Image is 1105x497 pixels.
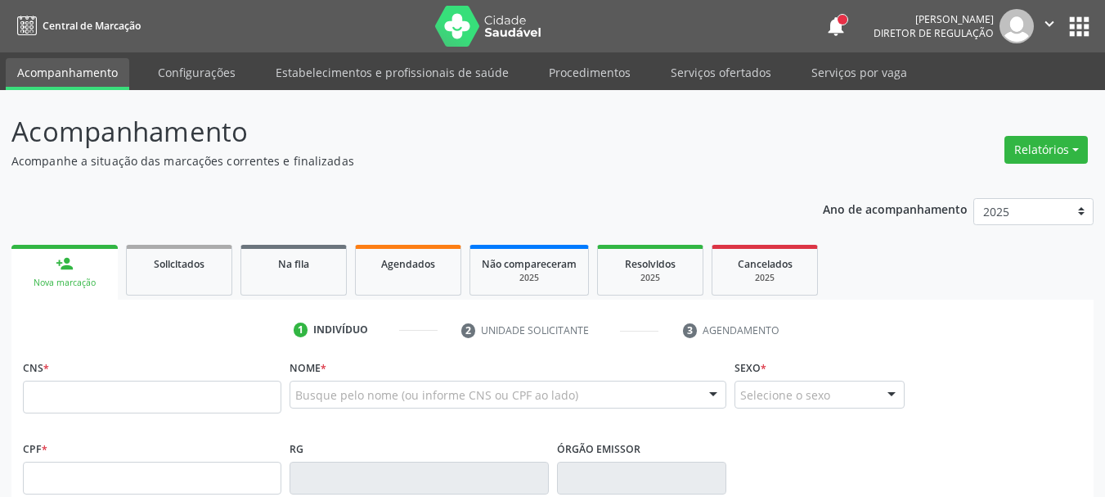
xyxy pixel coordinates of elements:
span: Resolvidos [625,257,676,271]
button: apps [1065,12,1094,41]
button:  [1034,9,1065,43]
a: Procedimentos [537,58,642,87]
div: [PERSON_NAME] [874,12,994,26]
p: Acompanhe a situação das marcações correntes e finalizadas [11,152,769,169]
a: Estabelecimentos e profissionais de saúde [264,58,520,87]
p: Acompanhamento [11,111,769,152]
a: Acompanhamento [6,58,129,90]
label: RG [290,436,303,462]
p: Ano de acompanhamento [823,198,968,219]
label: Nome [290,355,326,381]
label: CNS [23,355,49,381]
img: img [999,9,1034,43]
div: Nova marcação [23,277,106,289]
div: Indivíduo [313,323,368,337]
label: Órgão emissor [557,436,640,462]
span: Diretor de regulação [874,26,994,40]
span: Na fila [278,257,309,271]
div: 2025 [609,272,691,284]
div: 1 [294,323,308,337]
div: 2025 [482,272,577,284]
a: Central de Marcação [11,12,141,39]
i:  [1040,15,1058,33]
button: Relatórios [1004,136,1088,164]
div: 2025 [724,272,806,284]
span: Selecione o sexo [740,386,830,404]
span: Não compareceram [482,257,577,271]
label: Sexo [734,355,766,381]
span: Solicitados [154,257,204,271]
span: Busque pelo nome (ou informe CNS ou CPF ao lado) [295,386,578,404]
a: Serviços ofertados [659,58,783,87]
a: Serviços por vaga [800,58,919,87]
a: Configurações [146,58,247,87]
button: notifications [824,15,847,38]
span: Central de Marcação [43,19,141,33]
span: Cancelados [738,257,793,271]
span: Agendados [381,257,435,271]
div: person_add [56,255,74,273]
